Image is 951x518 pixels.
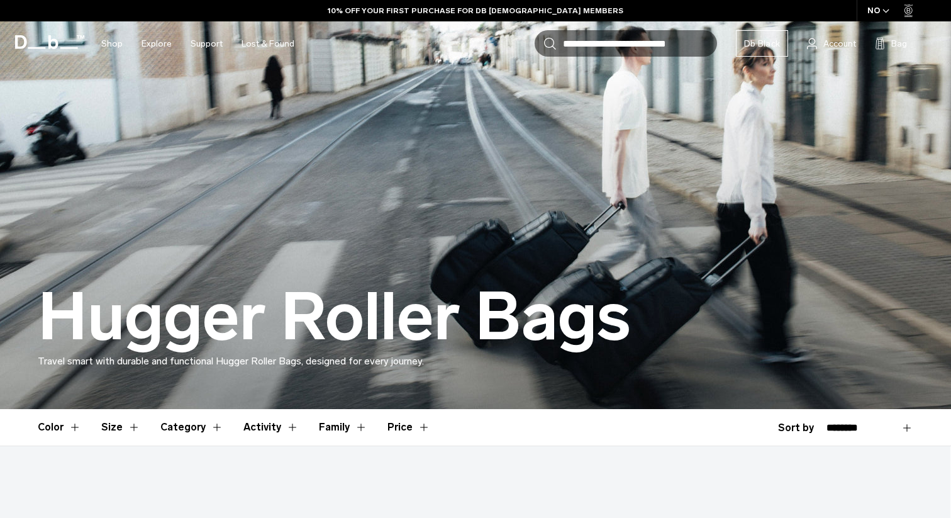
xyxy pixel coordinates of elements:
[243,409,299,446] button: Toggle Filter
[736,30,788,57] a: Db Black
[891,37,907,50] span: Bag
[38,409,81,446] button: Toggle Filter
[823,37,856,50] span: Account
[387,409,430,446] button: Toggle Price
[160,409,223,446] button: Toggle Filter
[191,21,223,66] a: Support
[101,21,123,66] a: Shop
[38,281,631,354] h1: Hugger Roller Bags
[242,21,294,66] a: Lost & Found
[101,409,140,446] button: Toggle Filter
[328,5,623,16] a: 10% OFF YOUR FIRST PURCHASE FOR DB [DEMOGRAPHIC_DATA] MEMBERS
[807,36,856,51] a: Account
[319,409,367,446] button: Toggle Filter
[875,36,907,51] button: Bag
[38,355,424,367] span: Travel smart with durable and functional Hugger Roller Bags, designed for every journey.
[142,21,172,66] a: Explore
[92,21,304,66] nav: Main Navigation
